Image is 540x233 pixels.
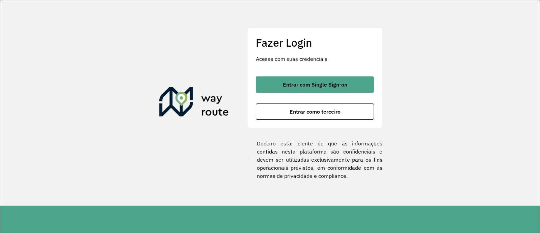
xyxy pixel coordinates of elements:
img: Roteirizador AmbevTech [159,87,229,119]
span: Entrar com Single Sign-on [283,82,347,87]
h2: Fazer Login [256,36,374,49]
span: Entrar como terceiro [290,109,341,114]
p: Acesse com suas credenciais [256,55,374,63]
label: Declaro estar ciente de que as informações contidas nesta plataforma são confidenciais e devem se... [247,139,382,180]
button: button [256,76,374,93]
button: button [256,103,374,120]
